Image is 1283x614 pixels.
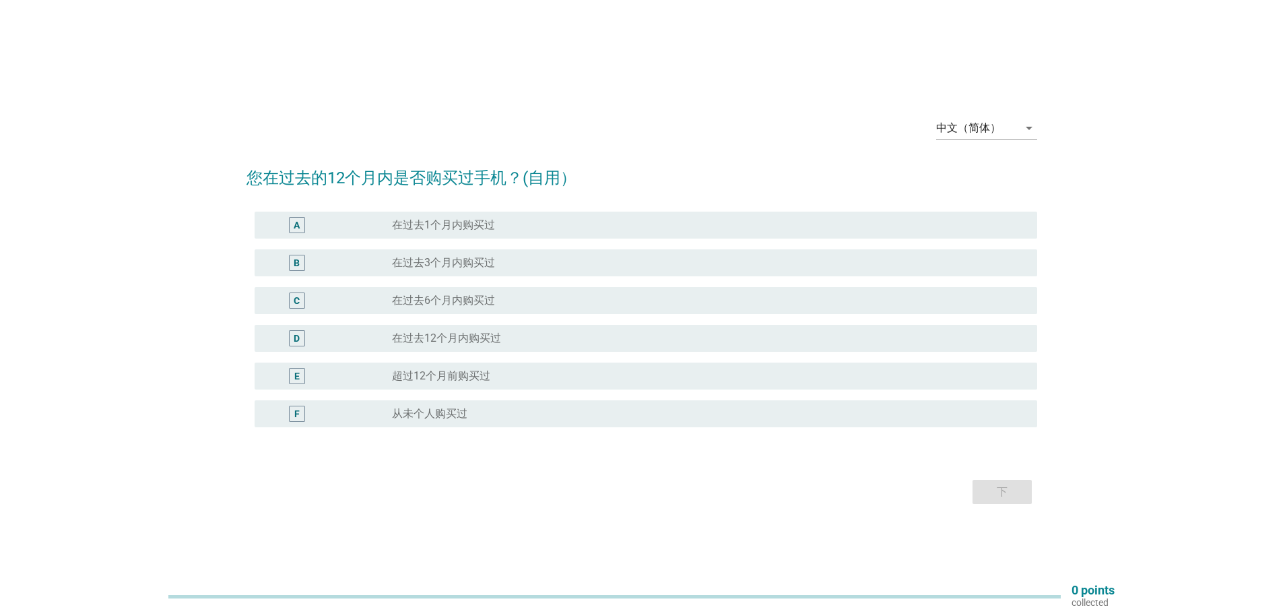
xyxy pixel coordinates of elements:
[1021,120,1037,136] i: arrow_drop_down
[392,332,501,345] label: 在过去12个月内购买过
[392,294,495,307] label: 在过去6个月内购买过
[294,406,300,421] div: F
[392,369,490,383] label: 超过12个月前购买过
[294,369,300,383] div: E
[1072,584,1115,596] p: 0 points
[936,122,1001,134] div: 中文（简体）
[294,255,300,270] div: B
[246,152,1037,190] h2: 您在过去的12个月内是否购买过手机？(自用）
[392,256,495,270] label: 在过去3个月内购买过
[294,331,300,345] div: D
[294,293,300,307] div: C
[1072,596,1115,609] p: collected
[392,218,495,232] label: 在过去1个月内购买过
[294,218,300,232] div: A
[392,407,467,421] label: 从未个人购买过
